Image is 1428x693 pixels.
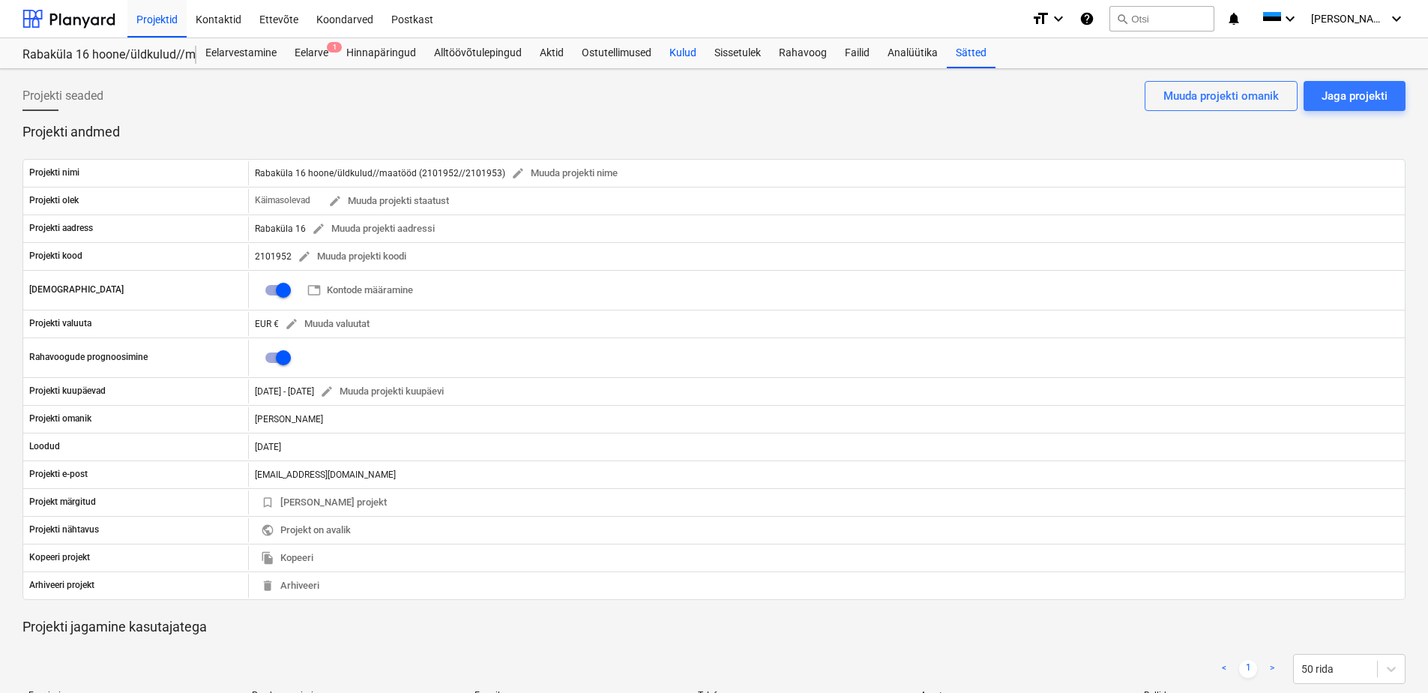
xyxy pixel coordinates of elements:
[29,579,94,592] p: Arhiveeri projekt
[1311,13,1386,25] span: [PERSON_NAME]
[307,283,321,297] span: table
[255,194,310,207] p: Käimasolevad
[255,217,441,241] div: Rabaküla 16
[255,162,624,185] div: Rabaküla 16 hoone/üldkulud//maatööd (2101952//2101953)
[29,468,88,481] p: Projekti e-post
[261,551,274,565] span: file_copy
[947,38,995,68] a: Sätted
[322,190,455,213] button: Muuda projekti staatust
[29,551,90,564] p: Kopeeri projekt
[337,38,425,68] a: Hinnapäringud
[29,496,96,508] p: Projekt märgitud
[261,577,319,595] span: Arhiveeri
[255,574,325,598] button: Arhiveeri
[286,38,337,68] div: Eelarve
[29,317,91,330] p: Projekti valuuta
[286,38,337,68] a: Eelarve1
[298,250,311,263] span: edit
[306,217,441,241] button: Muuda projekti aadressi
[29,523,99,536] p: Projekti nähtavus
[29,351,148,364] p: Rahavoogude prognoosimine
[22,87,103,105] span: Projekti seaded
[312,222,325,235] span: edit
[1163,86,1279,106] div: Muuda projekti omanik
[255,245,412,268] div: 2101952
[531,38,573,68] a: Aktid
[1116,13,1128,25] span: search
[285,316,370,333] span: Muuda valuutat
[301,279,419,302] button: Kontode määramine
[1226,10,1241,28] i: notifications
[261,579,274,592] span: delete
[505,162,624,185] button: Muuda projekti nime
[29,283,124,296] p: [DEMOGRAPHIC_DATA]
[1239,660,1257,678] a: Page 1 is your current page
[298,248,406,265] span: Muuda projekti koodi
[770,38,836,68] a: Rahavoog
[320,383,444,400] span: Muuda projekti kuupäevi
[1109,6,1214,31] button: Otsi
[1304,81,1406,111] button: Jaga projekti
[511,165,618,182] span: Muuda projekti nime
[1079,10,1094,28] i: Abikeskus
[327,42,342,52] span: 1
[22,123,1406,141] p: Projekti andmed
[261,494,387,511] span: [PERSON_NAME] projekt
[255,547,319,570] button: Kopeeri
[1031,10,1049,28] i: format_size
[307,282,413,299] span: Kontode määramine
[1049,10,1067,28] i: keyboard_arrow_down
[705,38,770,68] a: Sissetulek
[328,194,342,208] span: edit
[285,317,298,331] span: edit
[279,313,376,336] button: Muuda valuutat
[261,523,274,537] span: public
[261,522,351,539] span: Projekt on avalik
[196,38,286,68] a: Eelarvestamine
[312,220,435,238] span: Muuda projekti aadressi
[22,618,1406,636] p: Projekti jagamine kasutajatega
[29,440,60,453] p: Loodud
[1388,10,1406,28] i: keyboard_arrow_down
[1322,86,1388,106] div: Jaga projekti
[320,385,334,398] span: edit
[511,166,525,180] span: edit
[836,38,879,68] a: Failid
[292,245,412,268] button: Muuda projekti koodi
[425,38,531,68] a: Alltöövõtulepingud
[328,193,449,210] span: Muuda projekti staatust
[22,47,178,63] div: Rabaküla 16 hoone/üldkulud//maatööd (2101952//2101953)
[248,435,1405,459] div: [DATE]
[573,38,660,68] a: Ostutellimused
[879,38,947,68] a: Analüütika
[248,407,1405,431] div: [PERSON_NAME]
[255,318,279,328] span: EUR €
[29,194,79,207] p: Projekti olek
[660,38,705,68] a: Kulud
[29,385,106,397] p: Projekti kuupäevad
[248,463,1405,487] div: [EMAIL_ADDRESS][DOMAIN_NAME]
[1281,10,1299,28] i: keyboard_arrow_down
[261,550,313,567] span: Kopeeri
[29,412,91,425] p: Projekti omanik
[1353,621,1428,693] div: Chat Widget
[255,519,357,542] button: Projekt on avalik
[1215,660,1233,678] a: Previous page
[255,491,393,514] button: [PERSON_NAME] projekt
[1145,81,1298,111] button: Muuda projekti omanik
[1263,660,1281,678] a: Next page
[255,386,314,397] div: [DATE] - [DATE]
[261,496,274,509] span: bookmark_border
[29,166,79,179] p: Projekti nimi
